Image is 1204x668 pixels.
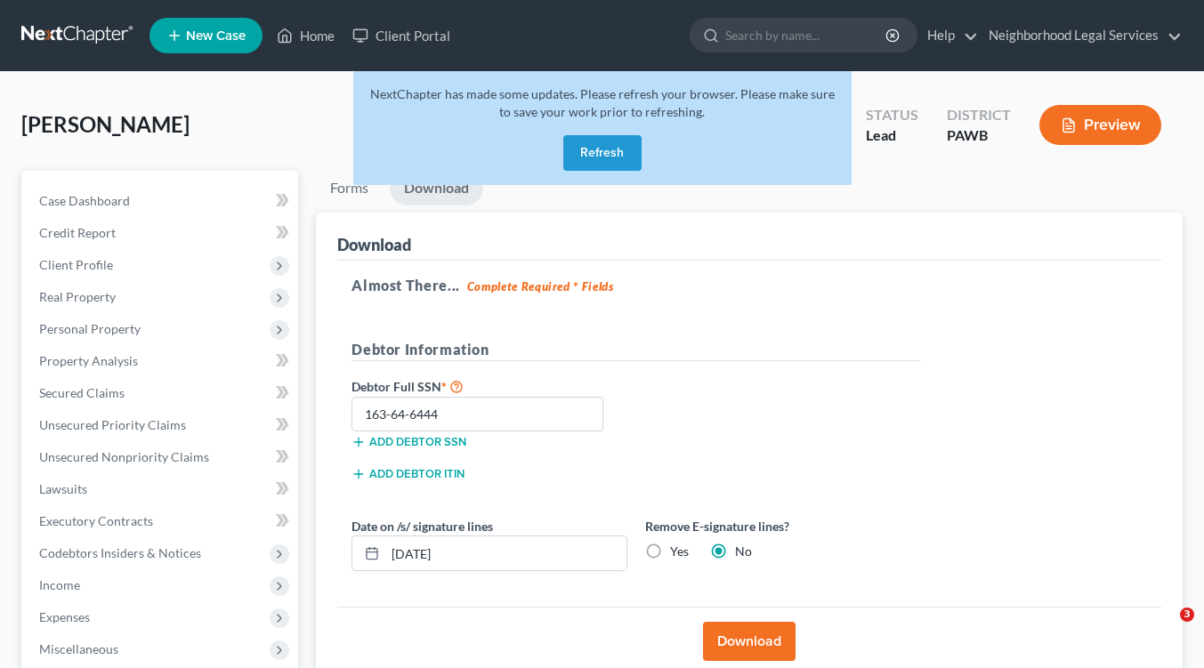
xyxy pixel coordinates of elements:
button: Add debtor ITIN [352,467,465,481]
label: No [735,543,752,560]
span: Personal Property [39,321,141,336]
input: MM/DD/YYYY [385,536,626,570]
span: NextChapter has made some updates. Please refresh your browser. Please make sure to save your wor... [370,86,835,119]
button: Preview [1039,105,1161,145]
a: Neighborhood Legal Services [980,20,1182,52]
label: Yes [670,543,689,560]
a: Secured Claims [25,377,298,409]
span: New Case [186,29,246,43]
input: XXX-XX-XXXX [352,397,603,432]
a: Case Dashboard [25,185,298,217]
span: Expenses [39,609,90,624]
button: Add debtor SSN [352,435,466,449]
span: Property Analysis [39,353,138,368]
strong: Complete Required * Fields [467,279,614,294]
a: Property Analysis [25,345,298,377]
span: Miscellaneous [39,641,118,656]
a: Credit Report [25,217,298,249]
span: Case Dashboard [39,193,130,208]
span: Codebtors Insiders & Notices [39,545,201,560]
span: Unsecured Priority Claims [39,417,186,432]
span: Income [39,577,80,592]
h5: Debtor Information [352,339,921,361]
span: 3 [1180,608,1194,622]
h5: Almost There... [352,275,1147,296]
div: Status [866,105,918,125]
span: Real Property [39,289,116,304]
div: PAWB [947,125,1011,146]
a: Unsecured Priority Claims [25,409,298,441]
a: Unsecured Nonpriority Claims [25,441,298,473]
span: Lawsuits [39,481,87,496]
a: Home [268,20,343,52]
a: Client Portal [343,20,459,52]
label: Debtor Full SSN [343,375,636,397]
div: District [947,105,1011,125]
a: Executory Contracts [25,505,298,537]
span: Executory Contracts [39,513,153,528]
input: Search by name... [725,19,888,52]
div: Lead [866,125,918,146]
span: Client Profile [39,257,113,272]
span: Unsecured Nonpriority Claims [39,449,209,464]
button: Refresh [563,135,642,171]
a: Help [918,20,978,52]
div: Download [337,234,411,255]
iframe: Intercom live chat [1143,608,1186,650]
span: [PERSON_NAME] [21,111,190,137]
label: Remove E-signature lines? [645,517,921,535]
button: Download [703,622,796,661]
a: Forms [316,171,383,205]
a: Lawsuits [25,473,298,505]
label: Date on /s/ signature lines [352,517,493,535]
span: Credit Report [39,225,116,240]
span: Secured Claims [39,385,125,400]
